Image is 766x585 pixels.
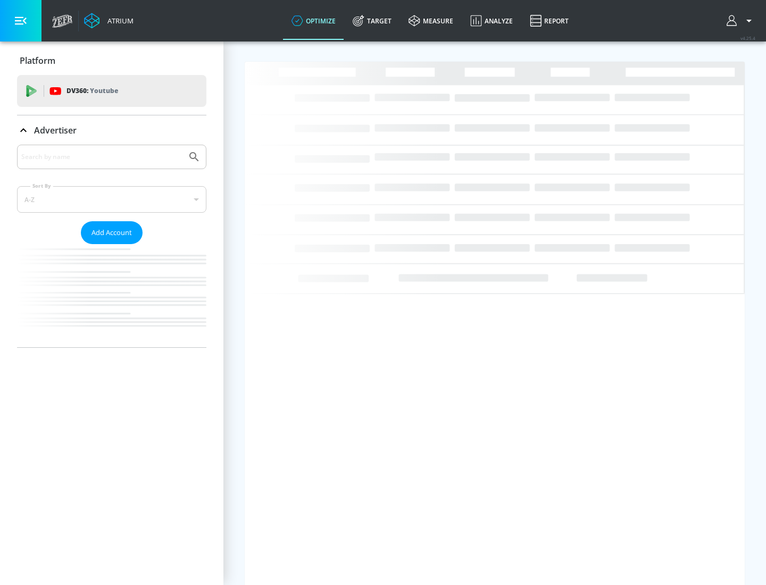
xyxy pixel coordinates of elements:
[21,150,182,164] input: Search by name
[91,227,132,239] span: Add Account
[30,182,53,189] label: Sort By
[90,85,118,96] p: Youtube
[17,75,206,107] div: DV360: Youtube
[17,115,206,145] div: Advertiser
[17,186,206,213] div: A-Z
[20,55,55,66] p: Platform
[462,2,521,40] a: Analyze
[81,221,143,244] button: Add Account
[521,2,577,40] a: Report
[17,46,206,76] div: Platform
[740,35,755,41] span: v 4.25.4
[17,244,206,347] nav: list of Advertiser
[17,145,206,347] div: Advertiser
[84,13,134,29] a: Atrium
[400,2,462,40] a: measure
[66,85,118,97] p: DV360:
[344,2,400,40] a: Target
[103,16,134,26] div: Atrium
[34,124,77,136] p: Advertiser
[283,2,344,40] a: optimize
